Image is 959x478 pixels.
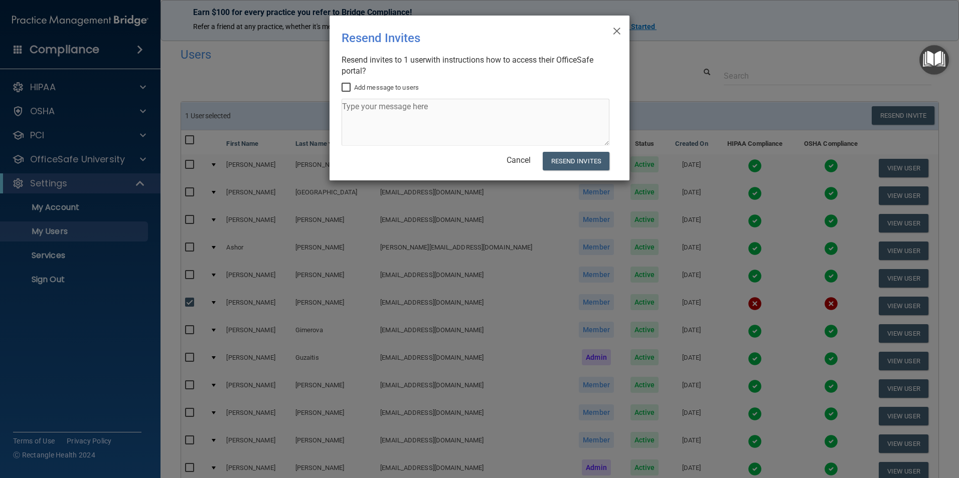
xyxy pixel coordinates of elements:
label: Add message to users [342,82,419,94]
div: Resend invites to 1 user with instructions how to access their OfficeSafe portal? [342,55,609,77]
span: × [612,20,621,40]
button: Resend Invites [543,152,609,170]
a: Cancel [507,155,531,165]
input: Add message to users [342,84,353,92]
div: Resend Invites [342,24,576,53]
button: Open Resource Center [919,45,949,75]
